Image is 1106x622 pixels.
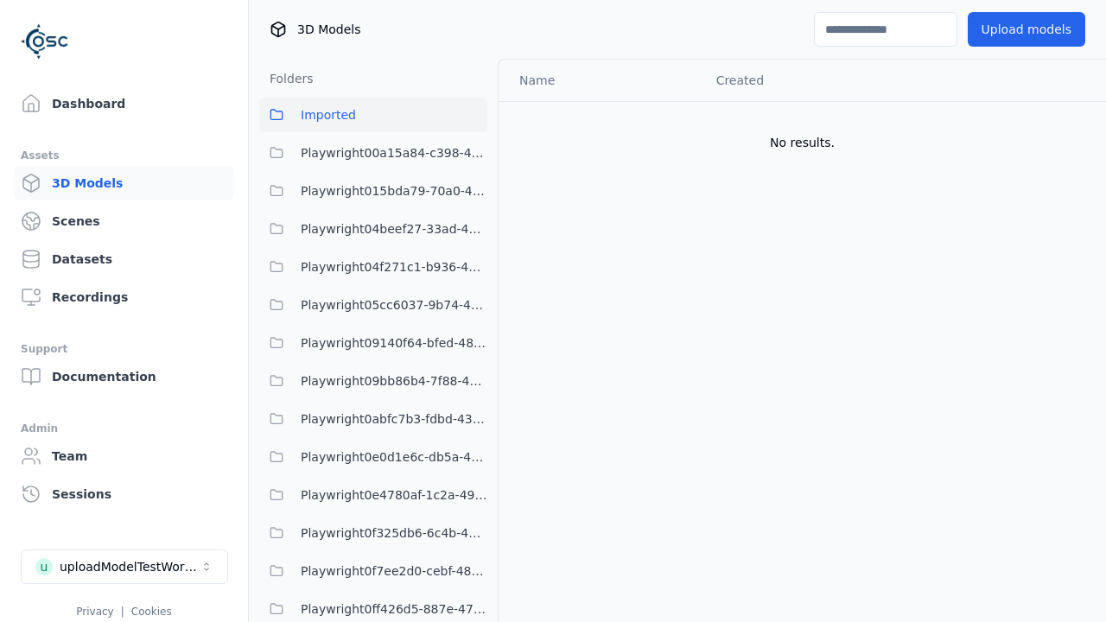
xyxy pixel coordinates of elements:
[301,447,487,467] span: Playwright0e0d1e6c-db5a-4244-b424-632341d2c1b4
[21,549,228,584] button: Select a workspace
[259,516,487,550] button: Playwright0f325db6-6c4b-4947-9a8f-f4487adedf2c
[297,21,360,38] span: 3D Models
[259,440,487,474] button: Playwright0e0d1e6c-db5a-4244-b424-632341d2c1b4
[301,143,487,163] span: Playwright00a15a84-c398-4ef4-9da8-38c036397b1e
[499,101,1106,184] td: No results.
[301,295,487,315] span: Playwright05cc6037-9b74-4704-86c6-3ffabbdece83
[35,558,53,575] div: u
[259,288,487,322] button: Playwright05cc6037-9b74-4704-86c6-3ffabbdece83
[301,219,487,239] span: Playwright04beef27-33ad-4b39-a7ba-e3ff045e7193
[301,371,487,391] span: Playwright09bb86b4-7f88-4a8f-8ea8-a4c9412c995e
[301,599,487,619] span: Playwright0ff426d5-887e-47ce-9e83-c6f549f6a63f
[301,181,487,201] span: Playwright015bda79-70a0-409c-99cb-1511bab16c94
[14,166,234,200] a: 3D Models
[259,554,487,588] button: Playwright0f7ee2d0-cebf-4840-a756-5a7a26222786
[14,477,234,511] a: Sessions
[76,606,113,618] a: Privacy
[14,242,234,276] a: Datasets
[259,326,487,360] button: Playwright09140f64-bfed-4894-9ae1-f5b1e6c36039
[301,485,487,505] span: Playwright0e4780af-1c2a-492e-901c-6880da17528a
[702,60,911,101] th: Created
[259,250,487,284] button: Playwright04f271c1-b936-458c-b5f6-36ca6337f11a
[968,12,1085,47] button: Upload models
[301,561,487,581] span: Playwright0f7ee2d0-cebf-4840-a756-5a7a26222786
[259,70,314,87] h3: Folders
[259,136,487,170] button: Playwright00a15a84-c398-4ef4-9da8-38c036397b1e
[14,204,234,238] a: Scenes
[259,364,487,398] button: Playwright09bb86b4-7f88-4a8f-8ea8-a4c9412c995e
[21,17,69,66] img: Logo
[14,280,234,314] a: Recordings
[121,606,124,618] span: |
[301,333,487,353] span: Playwright09140f64-bfed-4894-9ae1-f5b1e6c36039
[131,606,172,618] a: Cookies
[301,523,487,543] span: Playwright0f325db6-6c4b-4947-9a8f-f4487adedf2c
[21,145,227,166] div: Assets
[60,558,200,575] div: uploadModelTestWorkspace
[21,418,227,439] div: Admin
[259,212,487,246] button: Playwright04beef27-33ad-4b39-a7ba-e3ff045e7193
[301,105,356,125] span: Imported
[301,409,487,429] span: Playwright0abfc7b3-fdbd-438a-9097-bdc709c88d01
[301,257,487,277] span: Playwright04f271c1-b936-458c-b5f6-36ca6337f11a
[259,174,487,208] button: Playwright015bda79-70a0-409c-99cb-1511bab16c94
[259,402,487,436] button: Playwright0abfc7b3-fdbd-438a-9097-bdc709c88d01
[14,86,234,121] a: Dashboard
[259,478,487,512] button: Playwright0e4780af-1c2a-492e-901c-6880da17528a
[14,439,234,473] a: Team
[259,98,487,132] button: Imported
[14,359,234,394] a: Documentation
[499,60,702,101] th: Name
[21,339,227,359] div: Support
